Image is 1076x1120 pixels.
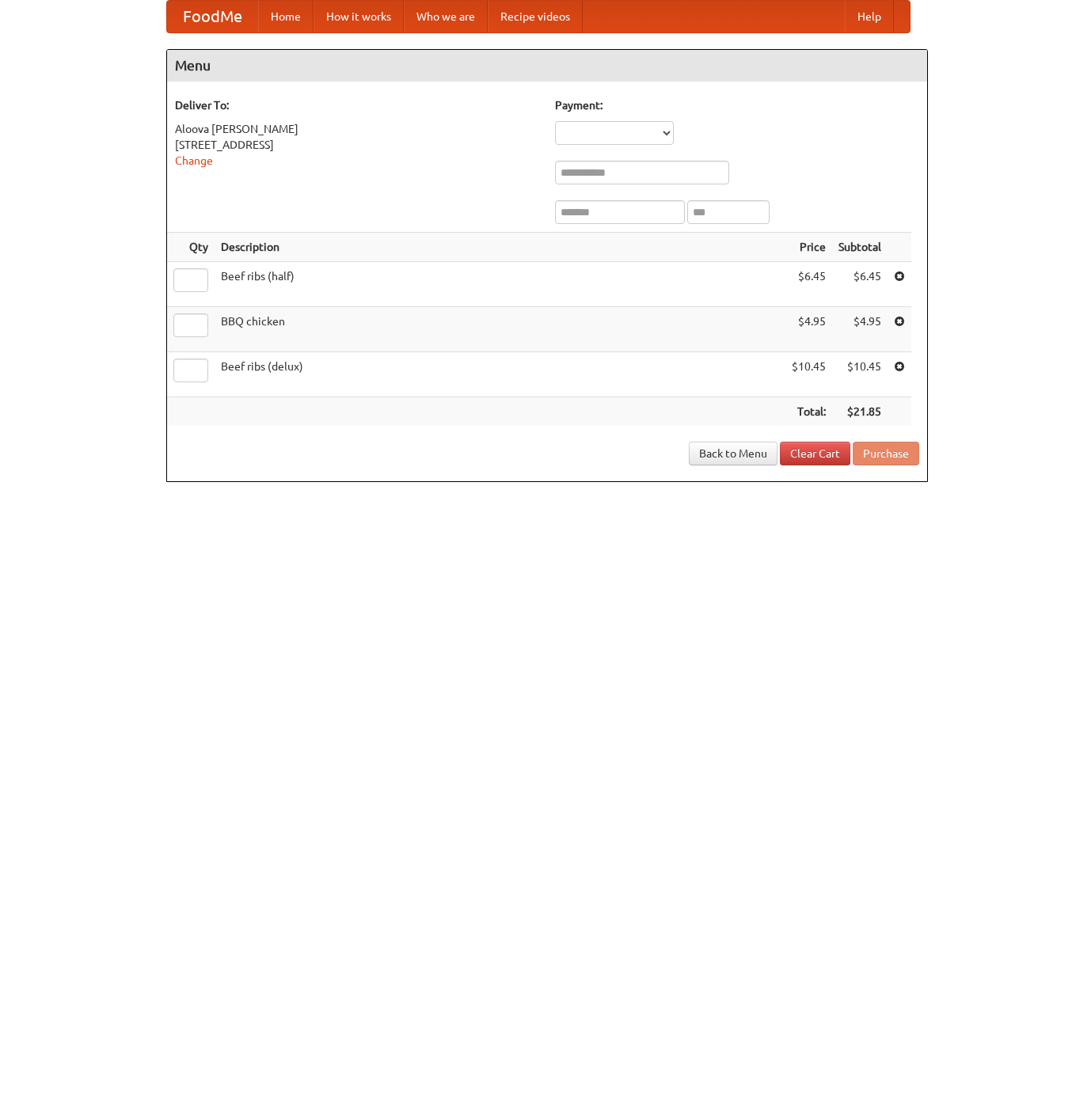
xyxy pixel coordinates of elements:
[845,1,894,32] a: Help
[689,442,778,465] a: Back to Menu
[215,233,785,262] th: Description
[488,1,583,32] a: Recipe videos
[785,262,832,307] td: $6.45
[215,307,785,352] td: BBQ chicken
[167,233,215,262] th: Qty
[780,442,850,465] a: Clear Cart
[215,352,785,397] td: Beef ribs (delux)
[785,233,832,262] th: Price
[175,137,539,153] div: [STREET_ADDRESS]
[167,50,927,82] h4: Menu
[832,262,888,307] td: $6.45
[832,397,888,427] th: $21.85
[215,262,785,307] td: Beef ribs (half)
[832,233,888,262] th: Subtotal
[175,154,213,167] a: Change
[404,1,488,32] a: Who we are
[832,352,888,397] td: $10.45
[258,1,314,32] a: Home
[785,307,832,352] td: $4.95
[785,352,832,397] td: $10.45
[785,397,832,427] th: Total:
[853,442,919,465] button: Purchase
[175,121,539,137] div: Aloova [PERSON_NAME]
[167,1,258,32] a: FoodMe
[832,307,888,352] td: $4.95
[314,1,404,32] a: How it works
[555,97,919,113] h5: Payment:
[175,97,539,113] h5: Deliver To:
